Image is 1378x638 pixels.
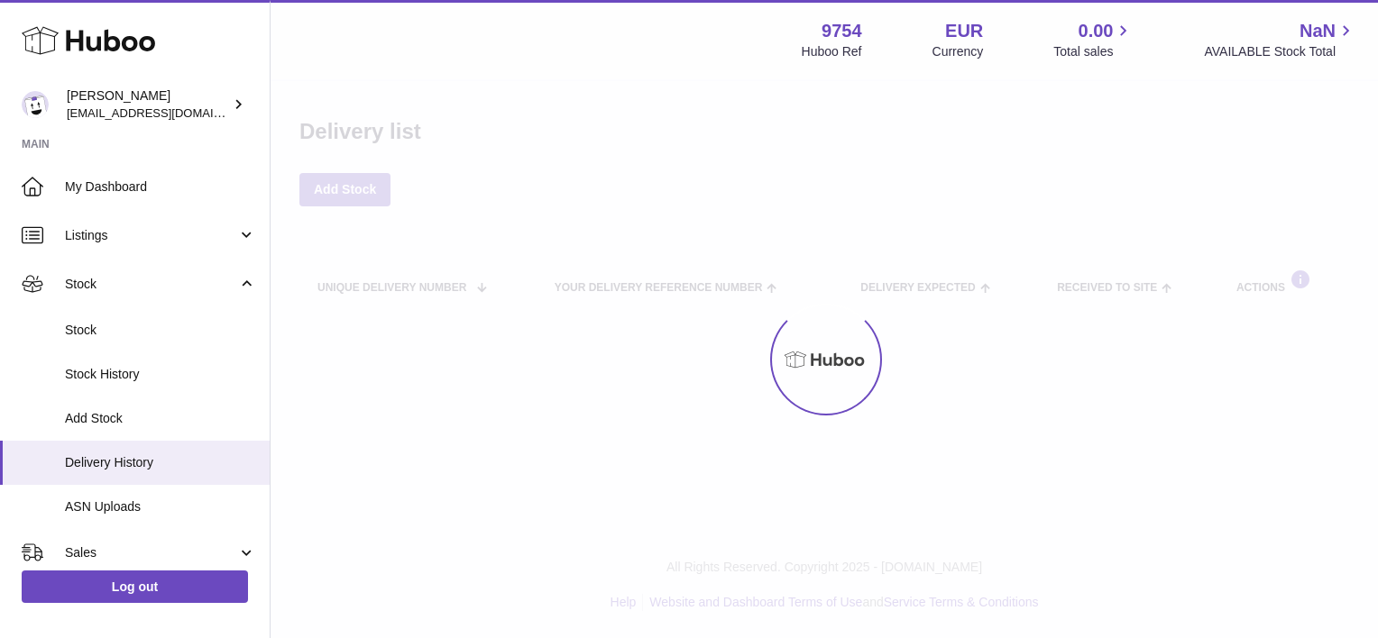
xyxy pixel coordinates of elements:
[22,91,49,118] img: internalAdmin-9754@internal.huboo.com
[65,366,256,383] span: Stock History
[65,322,256,339] span: Stock
[802,43,862,60] div: Huboo Ref
[67,105,265,120] span: [EMAIL_ADDRESS][DOMAIN_NAME]
[65,276,237,293] span: Stock
[65,498,256,515] span: ASN Uploads
[22,570,248,603] a: Log out
[1204,19,1356,60] a: NaN AVAILABLE Stock Total
[65,454,256,471] span: Delivery History
[67,87,229,122] div: [PERSON_NAME]
[65,227,237,244] span: Listings
[65,178,256,196] span: My Dashboard
[65,410,256,427] span: Add Stock
[822,19,862,43] strong: 9754
[1079,19,1114,43] span: 0.00
[1204,43,1356,60] span: AVAILABLE Stock Total
[1053,43,1134,60] span: Total sales
[1053,19,1134,60] a: 0.00 Total sales
[932,43,984,60] div: Currency
[1300,19,1336,43] span: NaN
[65,544,237,561] span: Sales
[945,19,983,43] strong: EUR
